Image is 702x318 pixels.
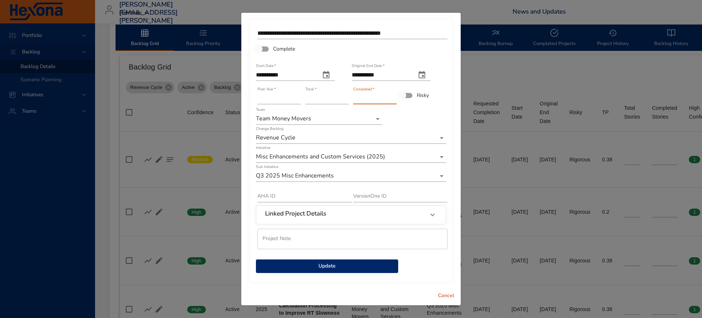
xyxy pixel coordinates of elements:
label: Original End Date [352,64,384,68]
label: Start Date [256,64,276,68]
div: Revenue Cycle [256,132,446,144]
span: Complete [273,45,295,53]
span: Update [262,262,392,271]
button: Update [256,259,398,273]
button: Cancel [434,289,458,303]
button: original end date [413,66,431,84]
span: Risky [417,91,429,99]
div: Linked Project Details [256,206,446,224]
label: Plan Year [257,87,276,91]
div: Misc Enhancements and Custom Services (2025) [256,151,446,163]
label: Change Backlog [256,127,283,131]
button: start date [317,66,335,84]
label: Completed [353,87,374,91]
div: Q3 2025 Misc Enhancements [256,170,446,182]
div: Team Money Movers [256,113,382,125]
label: Initiative [256,146,270,150]
h6: Linked Project Details [265,210,326,217]
label: Sub Initiative [256,165,278,169]
span: Cancel [437,291,455,300]
label: Total [305,87,316,91]
label: Team [256,108,265,112]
